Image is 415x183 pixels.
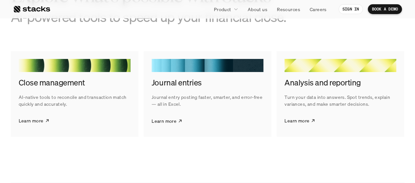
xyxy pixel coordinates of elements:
a: Learn more [152,113,182,129]
p: Turn your data into answers. Spot trends, explain variances, and make smarter decisions. [284,94,396,107]
h4: Close management [19,77,131,88]
h4: Journal entries [152,77,263,88]
a: Careers [306,3,331,15]
p: BOOK A DEMO [372,7,398,11]
p: SIGN IN [342,7,359,11]
p: Journal entry posting faster, smarter, and error-free — all in Excel. [152,94,263,107]
a: About us [244,3,271,15]
a: BOOK A DEMO [368,4,402,14]
p: Product [214,6,231,13]
p: Learn more [152,117,176,124]
a: Privacy Policy [77,125,106,129]
p: Careers [310,6,327,13]
h4: Analysis and reporting [284,77,396,88]
a: SIGN IN [339,4,363,14]
p: AI-native tools to reconcile and transaction match quickly and accurately. [19,94,131,107]
a: Resources [273,3,304,15]
p: About us [248,6,267,13]
p: Learn more [284,117,309,124]
a: Learn more [19,113,50,129]
p: Resources [277,6,300,13]
p: Learn more [19,117,44,124]
a: Learn more [284,113,315,129]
